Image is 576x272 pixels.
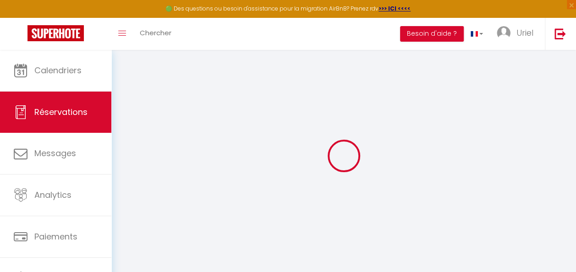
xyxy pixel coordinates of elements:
[497,26,510,40] img: ...
[400,26,464,42] button: Besoin d'aide ?
[379,5,411,12] a: >>> ICI <<<<
[34,106,88,118] span: Réservations
[34,189,71,201] span: Analytics
[34,231,77,242] span: Paiements
[133,18,178,50] a: Chercher
[34,147,76,159] span: Messages
[516,27,533,38] span: Uriel
[140,28,171,38] span: Chercher
[490,18,545,50] a: ... Uriel
[554,28,566,39] img: logout
[34,65,82,76] span: Calendriers
[27,25,84,41] img: Super Booking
